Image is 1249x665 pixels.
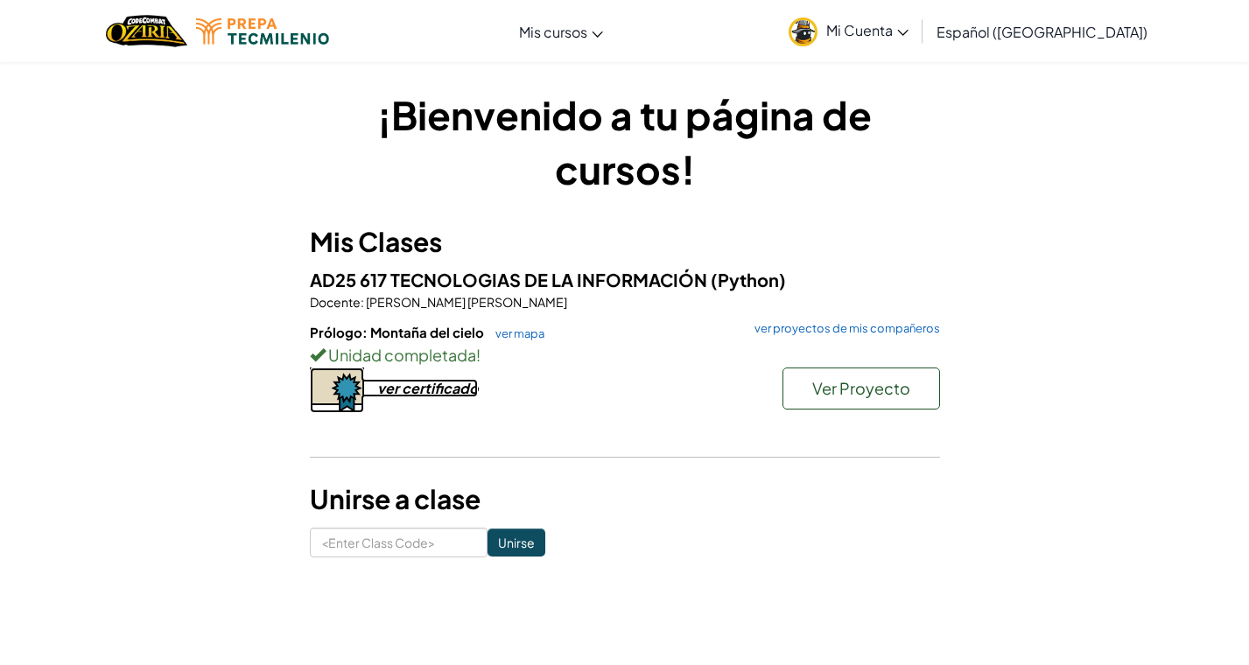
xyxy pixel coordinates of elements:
[789,17,817,46] img: avatar
[937,23,1147,41] span: Español ([GEOGRAPHIC_DATA])
[196,18,329,45] img: Tecmilenio logo
[361,294,364,310] span: :
[487,326,544,340] a: ver mapa
[928,8,1156,55] a: Español ([GEOGRAPHIC_DATA])
[364,294,567,310] span: [PERSON_NAME] [PERSON_NAME]
[106,13,187,49] img: Home
[326,345,476,365] span: Unidad completada
[476,345,481,365] span: !
[782,367,940,409] button: Ver Proyecto
[519,23,587,41] span: Mis cursos
[711,269,786,290] span: (Python)
[310,324,487,340] span: Prólogo: Montaña del cielo
[310,367,364,413] img: certificate-icon.png
[377,379,478,397] div: ver certificado
[488,528,545,556] input: Unirse
[310,222,940,262] h3: Mis Clases
[780,3,917,59] a: Mi Cuenta
[310,294,361,310] span: Docente
[310,528,488,557] input: <Enter Class Code>
[310,269,711,290] span: AD25 617 TECNOLOGIAS DE LA INFORMACIÓN
[106,13,187,49] a: Ozaria by CodeCombat logo
[310,87,940,196] h1: ¡Bienvenido a tu página de cursos!
[510,8,612,55] a: Mis cursos
[310,379,478,397] a: ver certificado
[310,479,940,519] h3: Unirse a clase
[812,378,910,398] span: Ver Proyecto
[746,323,940,334] a: ver proyectos de mis compañeros
[826,21,909,39] span: Mi Cuenta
